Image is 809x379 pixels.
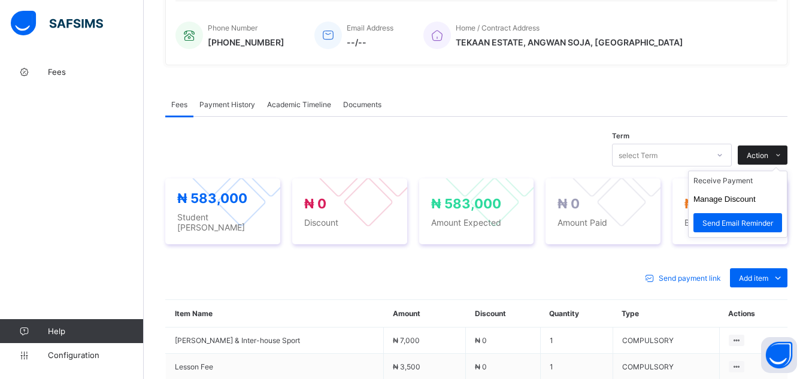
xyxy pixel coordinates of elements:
[689,190,787,208] li: dropdown-list-item-text-1
[456,23,540,32] span: Home / Contract Address
[267,100,331,109] span: Academic Timeline
[48,350,143,360] span: Configuration
[689,171,787,190] li: dropdown-list-item-text-0
[540,328,613,354] td: 1
[304,196,326,211] span: ₦ 0
[166,300,384,328] th: Item Name
[557,217,649,228] span: Amount Paid
[304,217,395,228] span: Discount
[747,151,768,160] span: Action
[612,132,629,140] span: Term
[659,274,721,283] span: Send payment link
[466,300,540,328] th: Discount
[177,190,247,206] span: ₦ 583,000
[48,67,144,77] span: Fees
[719,300,787,328] th: Actions
[431,217,522,228] span: Amount Expected
[684,196,755,211] span: ₦ 583,000
[208,23,257,32] span: Phone Number
[393,336,420,345] span: ₦ 7,000
[475,336,487,345] span: ₦ 0
[702,219,773,228] span: Send Email Reminder
[475,362,487,371] span: ₦ 0
[199,100,255,109] span: Payment History
[177,212,268,232] span: Student [PERSON_NAME]
[431,196,501,211] span: ₦ 583,000
[48,326,143,336] span: Help
[739,274,768,283] span: Add item
[684,217,775,228] span: Balance
[613,300,719,328] th: Type
[761,337,797,373] button: Open asap
[384,300,466,328] th: Amount
[347,37,393,47] span: --/--
[11,11,103,36] img: safsims
[619,144,657,166] div: select Term
[347,23,393,32] span: Email Address
[175,362,374,371] span: Lesson Fee
[456,37,683,47] span: TEKAAN ESTATE, ANGWAN SOJA, [GEOGRAPHIC_DATA]
[693,195,756,204] button: Manage Discount
[208,37,284,47] span: [PHONE_NUMBER]
[175,336,374,345] span: [PERSON_NAME] & Inter-house Sport
[613,328,719,354] td: COMPULSORY
[343,100,381,109] span: Documents
[540,300,613,328] th: Quantity
[557,196,580,211] span: ₦ 0
[689,208,787,237] li: dropdown-list-item-text-2
[171,100,187,109] span: Fees
[393,362,420,371] span: ₦ 3,500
